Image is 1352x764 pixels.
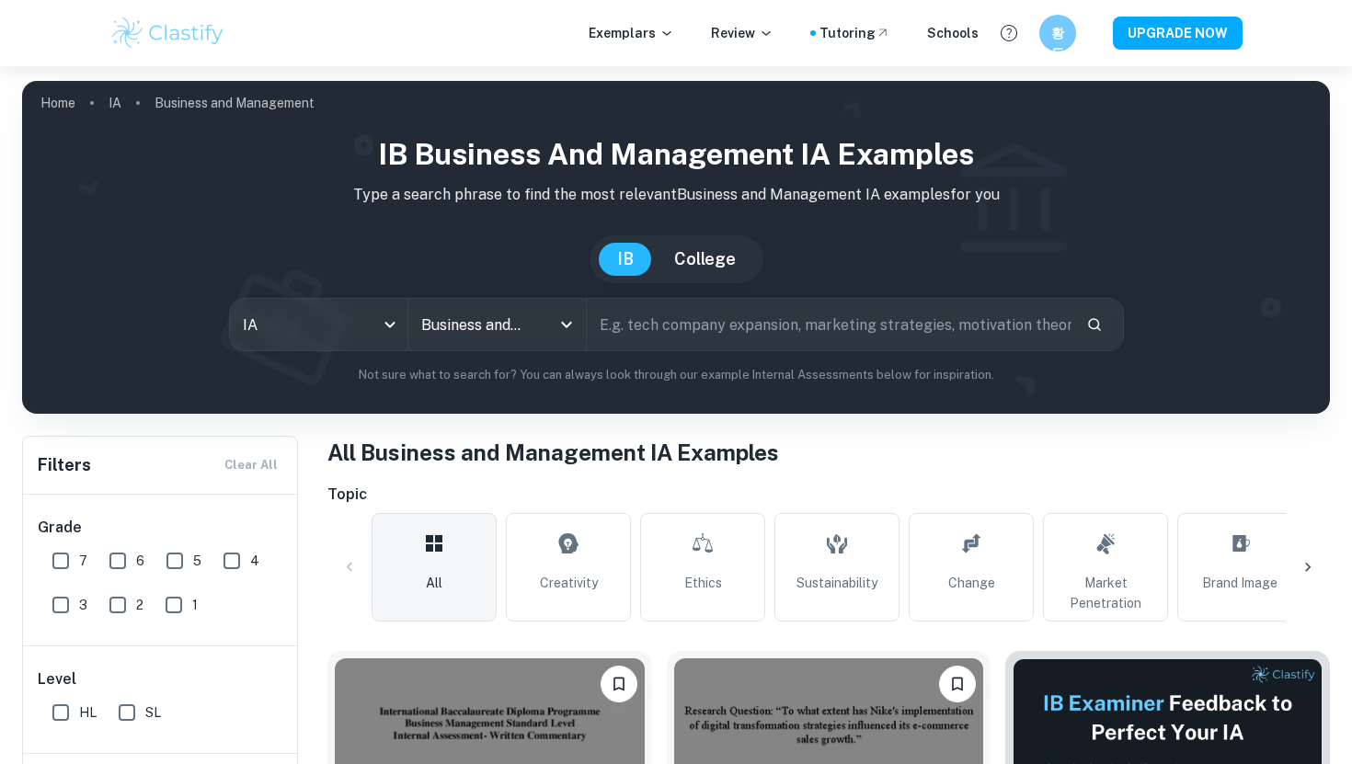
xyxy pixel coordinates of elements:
span: Ethics [684,573,722,593]
button: Bookmark [939,666,976,702]
span: Market Penetration [1051,573,1160,613]
span: SL [145,702,161,723]
h1: IB Business and Management IA examples [37,132,1315,177]
button: Help and Feedback [993,17,1025,49]
span: Creativity [540,573,598,593]
div: IA [230,299,407,350]
h6: Topic [327,484,1330,506]
p: Business and Management [155,93,315,113]
span: 2 [136,595,143,615]
span: 5 [193,551,201,571]
span: 3 [79,595,87,615]
button: Open [554,312,579,337]
p: Review [711,23,773,43]
span: HL [79,702,97,723]
img: profile cover [22,81,1330,414]
span: All [426,573,442,593]
button: UPGRADE NOW [1113,17,1243,50]
p: Type a search phrase to find the most relevant Business and Management IA examples for you [37,184,1315,206]
p: Exemplars [589,23,674,43]
button: 황동 [1039,15,1076,51]
h6: Filters [38,452,91,478]
span: 1 [192,595,198,615]
button: IB [599,243,652,276]
span: Brand Image [1202,573,1278,593]
button: College [656,243,754,276]
h6: 황동 [1048,23,1069,43]
a: Schools [927,23,979,43]
span: 7 [79,551,87,571]
h1: All Business and Management IA Examples [327,436,1330,469]
img: Clastify logo [109,15,226,51]
h6: Grade [38,517,284,539]
a: IA [109,90,121,116]
button: Search [1079,309,1110,340]
span: Change [948,573,995,593]
h6: Level [38,668,284,690]
a: Tutoring [819,23,890,43]
span: 6 [136,551,144,571]
a: Home [40,90,75,116]
button: Bookmark [601,666,637,702]
span: 4 [250,551,259,571]
span: Sustainability [796,573,877,593]
p: Not sure what to search for? You can always look through our example Internal Assessments below f... [37,366,1315,384]
input: E.g. tech company expansion, marketing strategies, motivation theories... [587,299,1071,350]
